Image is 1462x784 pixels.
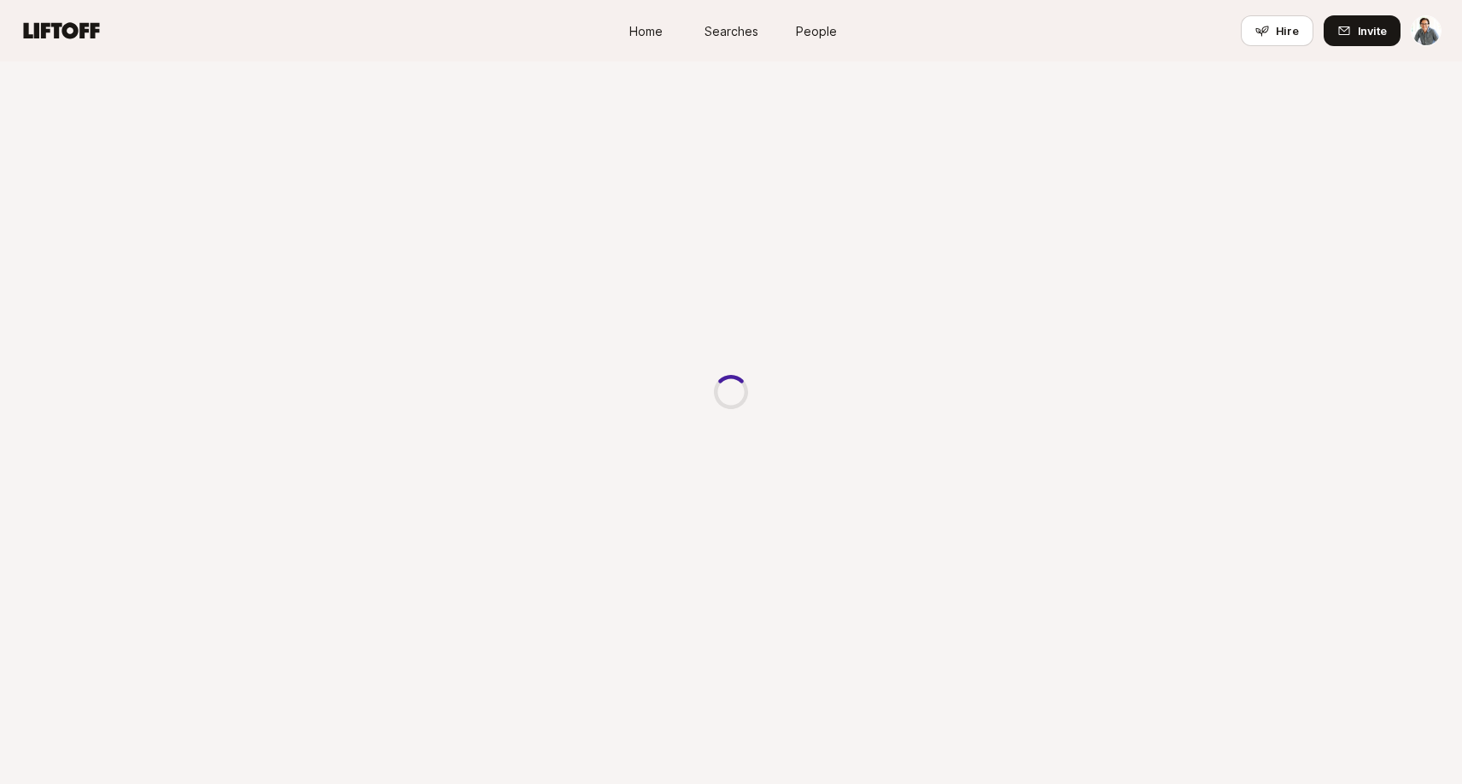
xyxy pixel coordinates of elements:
a: Searches [688,15,774,47]
a: Home [603,15,688,47]
button: Hire [1241,15,1313,46]
span: Home [629,22,663,40]
img: Sam Faillace [1412,16,1441,45]
span: Searches [705,22,758,40]
button: Invite [1324,15,1401,46]
span: People [796,22,837,40]
span: Invite [1358,22,1387,39]
span: Hire [1276,22,1299,39]
a: People [774,15,859,47]
button: Sam Faillace [1411,15,1442,46]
